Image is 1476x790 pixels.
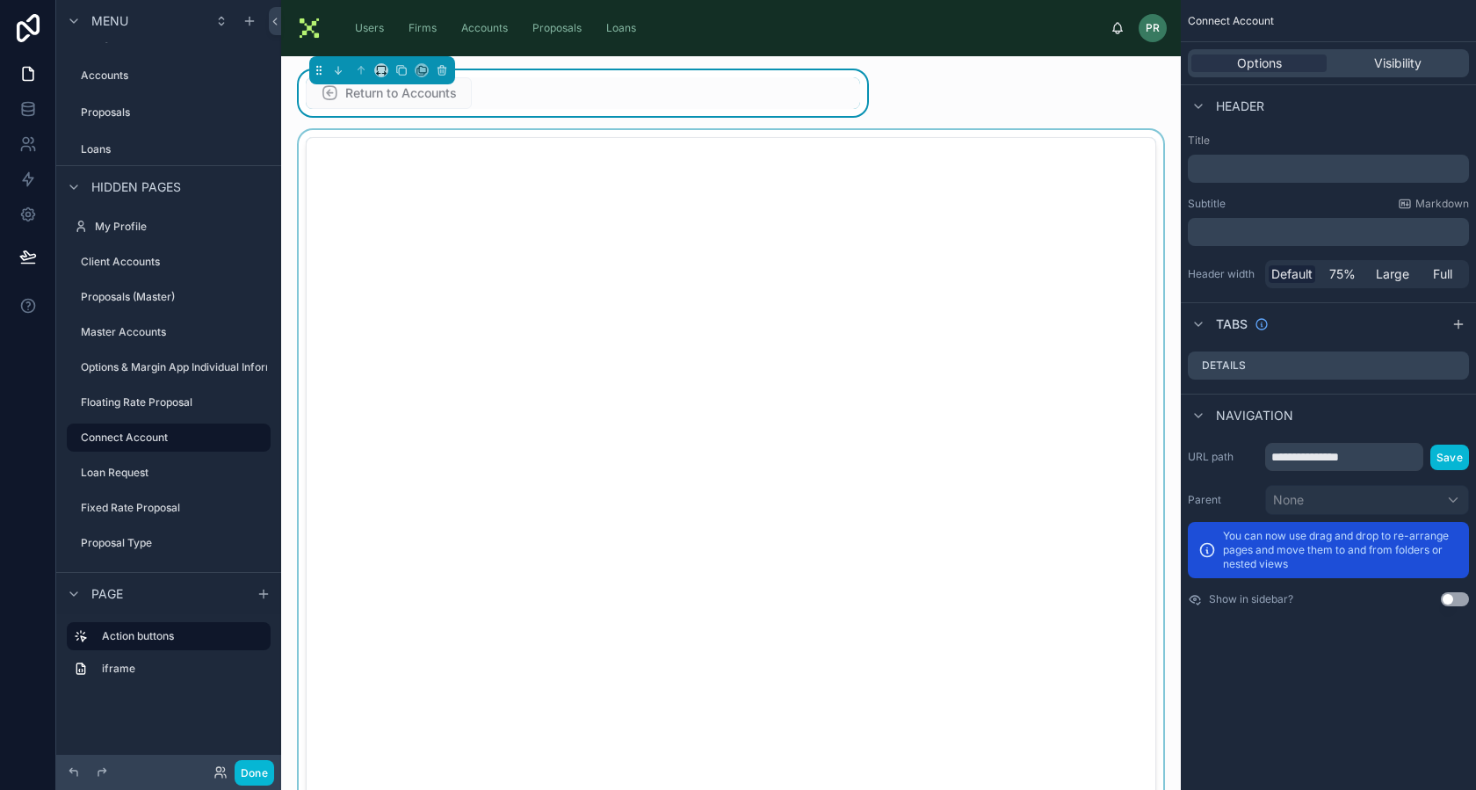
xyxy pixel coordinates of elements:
label: Header width [1188,267,1258,281]
label: iframe [102,662,264,676]
span: Page [91,585,123,603]
a: Options & Margin App Individual Information [67,353,271,381]
a: Loans [67,135,271,163]
label: Title [1188,134,1469,148]
label: Loans [81,142,267,156]
a: Firms [400,12,449,44]
span: Users [355,21,384,35]
span: PR [1146,21,1160,35]
label: My Profile [95,220,267,234]
label: Action buttons [102,629,257,643]
span: Connect Account [1188,14,1274,28]
span: Full [1433,265,1452,283]
a: Connect Account [67,424,271,452]
p: You can now use drag and drop to re-arrange pages and move them to and from folders or nested views [1223,529,1458,571]
a: Accounts [452,12,520,44]
div: scrollable content [337,9,1111,47]
span: Proposals [532,21,582,35]
a: My Profile [67,213,271,241]
label: Proposals [81,105,267,120]
label: Parent [1188,493,1258,507]
label: Details [1202,359,1246,373]
label: Client Accounts [81,255,267,269]
label: Show in sidebar? [1209,592,1293,606]
a: Fixed Rate Proposal [67,494,271,522]
span: Header [1216,98,1264,115]
button: Done [235,760,274,786]
span: Firms [409,21,437,35]
span: 75% [1329,265,1356,283]
a: Proposals (Master) [67,283,271,311]
a: Proposals [67,98,271,127]
label: Loan Request [81,466,267,480]
span: Menu [91,12,128,30]
span: Navigation [1216,407,1293,424]
div: scrollable content [1188,218,1469,246]
label: URL path [1188,450,1258,464]
label: Fixed Rate Proposal [81,501,267,515]
div: scrollable content [1188,155,1469,183]
img: App logo [295,14,323,42]
a: Markdown [1398,197,1469,211]
span: Large [1376,265,1409,283]
span: Accounts [461,21,508,35]
label: Accounts [81,69,267,83]
span: Loans [606,21,636,35]
label: Subtitle [1188,197,1226,211]
span: None [1273,491,1304,509]
span: Options [1237,54,1282,72]
a: Users [346,12,396,44]
label: Floating Rate Proposal [81,395,267,409]
a: Accounts [67,62,271,90]
button: Save [1430,445,1469,470]
span: Markdown [1415,197,1469,211]
span: Hidden pages [91,178,181,196]
div: scrollable content [56,614,281,700]
button: None [1265,485,1469,515]
label: Options & Margin App Individual Information [81,360,300,374]
span: Default [1271,265,1313,283]
a: Loan Request [67,459,271,487]
label: Master Accounts [81,325,267,339]
label: Proposal Type [81,536,267,550]
a: Floating Rate Proposal [67,388,271,417]
span: Tabs [1216,315,1248,333]
a: Proposals [524,12,594,44]
label: Proposals (Master) [81,290,267,304]
a: Proposal Type [67,529,271,557]
a: Client Accounts [67,248,271,276]
label: Connect Account [81,431,260,445]
span: Visibility [1374,54,1422,72]
a: Loans [597,12,648,44]
a: Master Accounts [67,318,271,346]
